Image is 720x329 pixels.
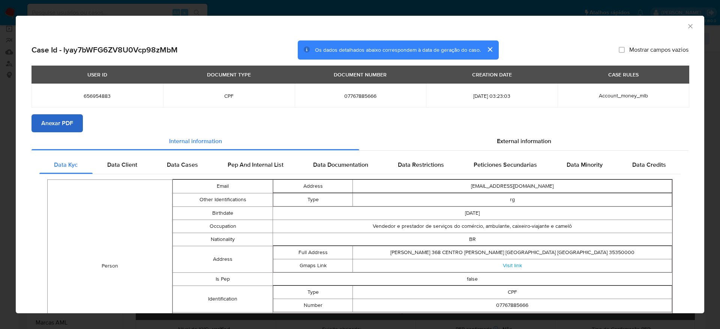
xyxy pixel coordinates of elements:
span: Data Restrictions [398,160,444,169]
input: Mostrar campos vazios [619,47,625,53]
span: Account_money_mlb [599,92,648,99]
td: Occupation [173,220,273,233]
td: Vendedor e prestador de serviços do comércio, ambulante, caixeiro-viajante e camelô [273,220,672,233]
div: Detailed info [31,132,688,150]
td: Birthdate [173,206,273,220]
span: Mostrar campos vazios [629,46,688,54]
div: USER ID [83,68,112,81]
td: rg [353,193,672,206]
span: CPF [172,93,286,99]
button: cerrar [481,40,499,58]
td: [DATE] [273,206,672,220]
td: Email [173,179,273,193]
td: Identification [173,286,273,312]
td: Nationality [173,233,273,246]
span: 656954883 [40,93,154,99]
td: Income [173,312,273,325]
td: false [273,272,672,286]
span: Data Cases [167,160,198,169]
td: BR [273,233,672,246]
span: Peticiones Secundarias [474,160,537,169]
span: Data Documentation [313,160,368,169]
span: [DATE] 03:23:03 [435,93,549,99]
span: Data Minority [567,160,603,169]
td: Address [273,179,353,193]
td: 07767885666 [353,299,672,312]
div: DOCUMENT NUMBER [329,68,391,81]
span: Anexar PDF [41,115,73,132]
span: Internal information [169,137,222,145]
div: DOCUMENT TYPE [202,68,255,81]
span: Pep And Internal List [228,160,283,169]
td: Address [173,246,273,272]
td: Gmaps Link [273,259,353,272]
h2: Case Id - lyay7bWFG6ZV8U0Vcp98zMbM [31,45,178,55]
a: Visit link [503,262,522,269]
span: Data Credits [632,160,666,169]
td: Type [273,193,353,206]
td: [EMAIL_ADDRESS][DOMAIN_NAME] [353,179,672,193]
td: [PERSON_NAME] 368 CENTRO [PERSON_NAME] [GEOGRAPHIC_DATA] [GEOGRAPHIC_DATA] 35350000 [353,246,672,259]
div: closure-recommendation-modal [16,16,704,313]
td: Is Pep [173,272,273,286]
span: Os dados detalhados abaixo correspondem à data de geração do caso. [315,46,481,54]
span: 07767885666 [304,93,417,99]
td: CPF [353,286,672,299]
button: Fechar a janela [687,22,693,29]
td: 4000 [273,312,672,325]
div: CREATION DATE [468,68,516,81]
td: Other Identifications [173,193,273,206]
div: Detailed internal info [39,156,681,174]
button: Anexar PDF [31,114,83,132]
td: Number [273,299,353,312]
td: Full Address [273,246,353,259]
td: Type [273,286,353,299]
div: CASE RULES [604,68,643,81]
span: Data Client [107,160,137,169]
span: Data Kyc [54,160,78,169]
span: External information [497,137,551,145]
